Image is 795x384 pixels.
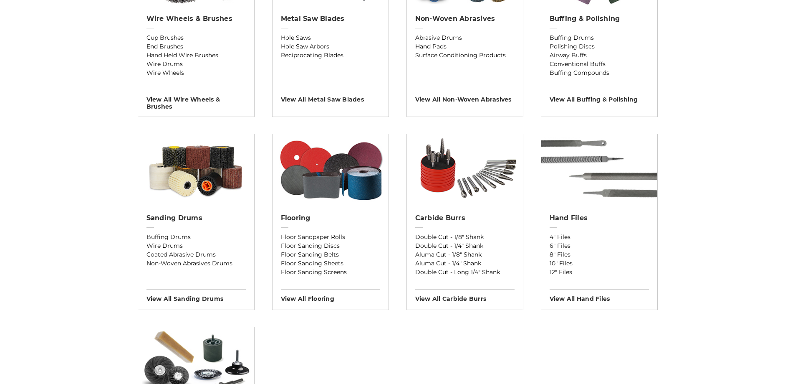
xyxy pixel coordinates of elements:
[146,242,246,250] a: Wire Drums
[146,289,246,303] h3: View All sanding drums
[415,259,515,268] a: Aluma Cut - 1/4" Shank
[415,233,515,242] a: Double Cut - 1/8" Shank
[138,134,254,205] img: Sanding Drums
[146,250,246,259] a: Coated Abrasive Drums
[550,60,649,69] a: Conventional Buffs
[146,233,246,242] a: Buffing Drums
[550,90,649,103] h3: View All buffing & polishing
[281,250,380,259] a: Floor Sanding Belts
[550,51,649,60] a: Airway Buffs
[281,233,380,242] a: Floor Sandpaper Rolls
[550,33,649,42] a: Buffing Drums
[281,90,380,103] h3: View All metal saw blades
[415,250,515,259] a: Aluma Cut - 1/8" Shank
[281,51,380,60] a: Reciprocating Blades
[281,259,380,268] a: Floor Sanding Sheets
[281,42,380,51] a: Hole Saw Arbors
[550,268,649,277] a: 12" Files
[550,15,649,23] h2: Buffing & Polishing
[281,33,380,42] a: Hole Saws
[550,242,649,250] a: 6" Files
[550,214,649,222] h2: Hand Files
[415,15,515,23] h2: Non-woven Abrasives
[281,268,380,277] a: Floor Sanding Screens
[415,242,515,250] a: Double Cut - 1/4" Shank
[415,214,515,222] h2: Carbide Burrs
[541,134,657,205] img: Hand Files
[281,289,380,303] h3: View All flooring
[550,250,649,259] a: 8" Files
[146,51,246,60] a: Hand Held Wire Brushes
[281,214,380,222] h2: Flooring
[281,242,380,250] a: Floor Sanding Discs
[146,33,246,42] a: Cup Brushes
[415,33,515,42] a: Abrasive Drums
[550,289,649,303] h3: View All hand files
[146,69,246,77] a: Wire Wheels
[146,259,246,268] a: Non-Woven Abrasives Drums
[415,51,515,60] a: Surface Conditioning Products
[146,90,246,110] h3: View All wire wheels & brushes
[550,69,649,77] a: Buffing Compounds
[550,259,649,268] a: 10" Files
[146,214,246,222] h2: Sanding Drums
[273,134,389,205] img: Flooring
[550,233,649,242] a: 4" Files
[146,15,246,23] h2: Wire Wheels & Brushes
[281,15,380,23] h2: Metal Saw Blades
[146,60,246,69] a: Wire Drums
[550,42,649,51] a: Polishing Discs
[415,90,515,103] h3: View All non-woven abrasives
[415,289,515,303] h3: View All carbide burrs
[415,268,515,277] a: Double Cut - Long 1/4" Shank
[415,42,515,51] a: Hand Pads
[407,134,523,205] img: Carbide Burrs
[146,42,246,51] a: End Brushes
